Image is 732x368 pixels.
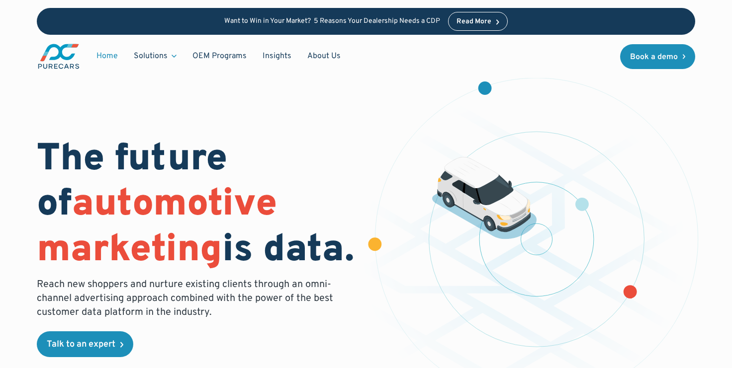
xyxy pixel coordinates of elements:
[37,181,277,274] span: automotive marketing
[134,51,168,62] div: Solutions
[47,340,115,349] div: Talk to an expert
[620,44,696,69] a: Book a demo
[37,43,81,70] a: main
[89,47,126,66] a: Home
[224,17,440,26] p: Want to Win in Your Market? 5 Reasons Your Dealership Needs a CDP
[184,47,255,66] a: OEM Programs
[126,47,184,66] div: Solutions
[457,18,491,25] div: Read More
[448,12,508,31] a: Read More
[299,47,349,66] a: About Us
[37,43,81,70] img: purecars logo
[37,331,133,357] a: Talk to an expert
[432,156,537,239] img: illustration of a vehicle
[37,278,339,319] p: Reach new shoppers and nurture existing clients through an omni-channel advertising approach comb...
[37,138,354,274] h1: The future of is data.
[630,53,678,61] div: Book a demo
[255,47,299,66] a: Insights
